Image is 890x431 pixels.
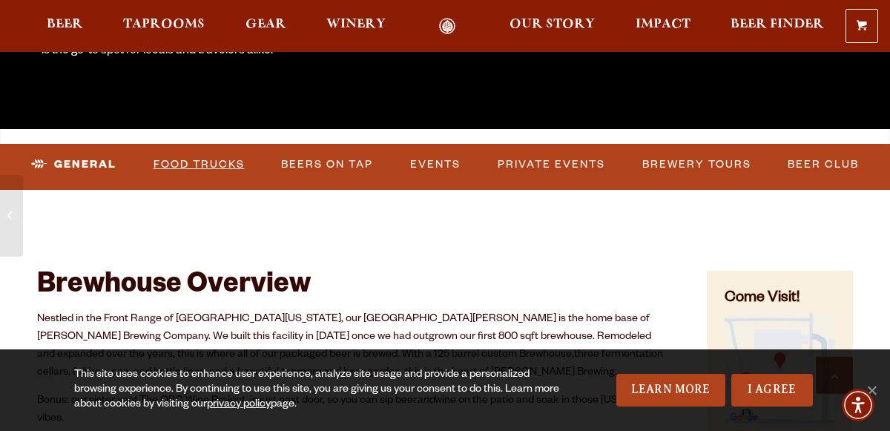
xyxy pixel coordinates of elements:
[636,148,757,182] a: Brewery Tours
[123,19,205,30] span: Taprooms
[37,18,93,35] a: Beer
[47,19,83,30] span: Beer
[492,148,611,182] a: Private Events
[245,19,286,30] span: Gear
[420,18,475,35] a: Odell Home
[500,18,604,35] a: Our Story
[616,374,725,407] a: Learn More
[25,148,122,182] a: General
[275,148,379,182] a: Beers on Tap
[721,18,834,35] a: Beer Finder
[725,313,835,424] img: Small thumbnail of location on map
[731,19,824,30] span: Beer Finder
[731,374,813,407] a: I Agree
[326,19,386,30] span: Winery
[113,18,214,35] a: Taprooms
[74,368,564,412] div: This site uses cookies to enhance user experience, analyze site usage and provide a personalized ...
[148,148,251,182] a: Food Trucks
[207,399,271,411] a: privacy policy
[37,271,670,303] h2: Brewhouse Overview
[236,18,296,35] a: Gear
[37,311,670,382] p: Nestled in the Front Range of [GEOGRAPHIC_DATA][US_STATE], our [GEOGRAPHIC_DATA][PERSON_NAME] is ...
[782,148,865,182] a: Beer Club
[725,289,835,310] h4: Come Visit!
[842,389,874,421] div: Accessibility Menu
[317,18,395,35] a: Winery
[626,18,700,35] a: Impact
[404,148,467,182] a: Events
[510,19,595,30] span: Our Story
[636,19,690,30] span: Impact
